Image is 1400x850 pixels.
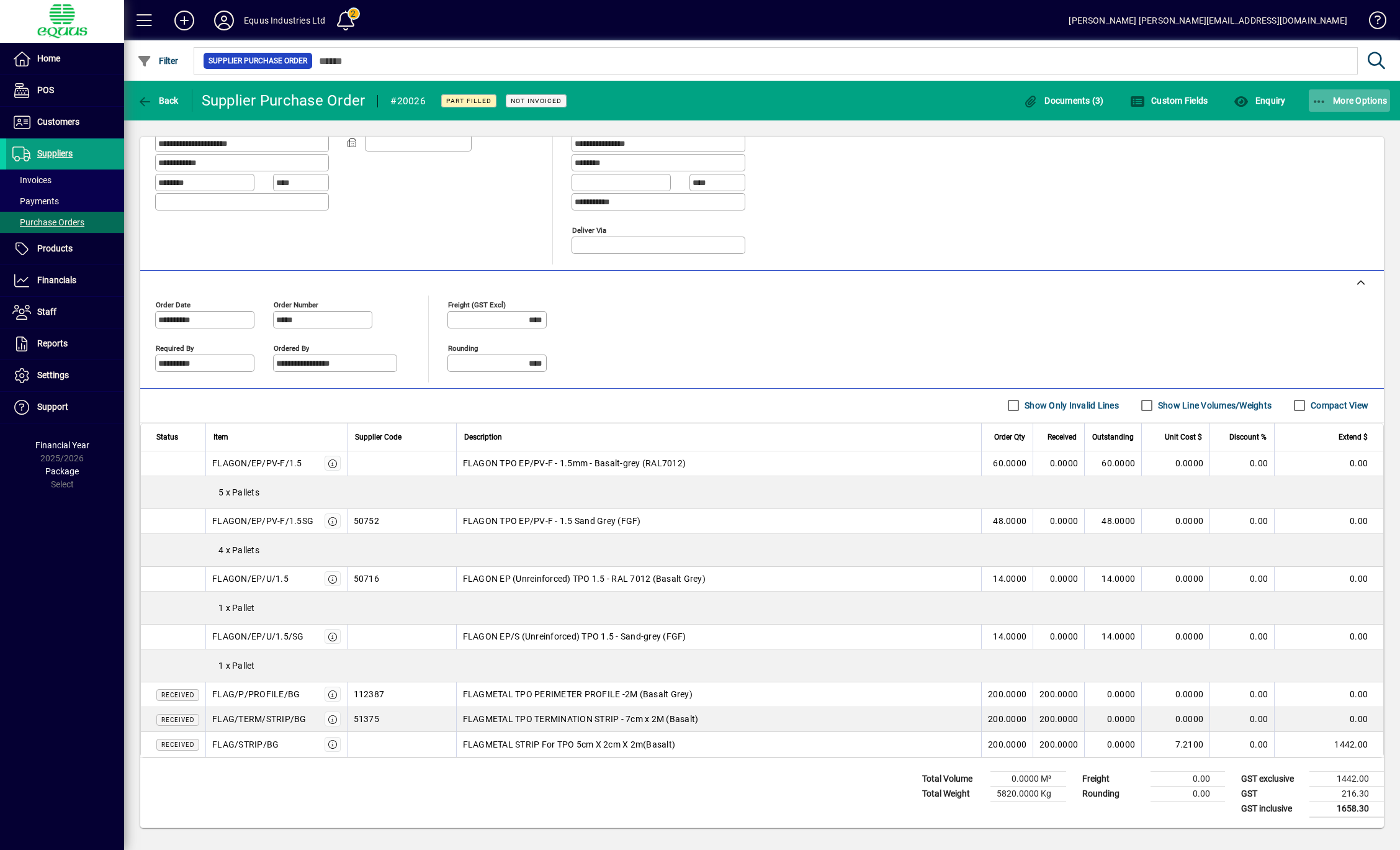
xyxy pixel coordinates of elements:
td: 0.00 [1209,732,1274,757]
td: 0.00 [1274,567,1383,592]
button: Filter [134,50,182,72]
span: Received [1048,430,1077,444]
app-page-header-button: Back [124,89,192,112]
div: Supplier Purchase Order [202,91,366,111]
td: 48.0000 [1084,509,1141,534]
td: 14.0000 [981,625,1033,649]
span: Part Filled [446,97,491,105]
td: 0.00 [1274,707,1383,732]
td: 14.0000 [1084,625,1141,649]
td: 60.0000 [1084,451,1141,476]
label: Show Only Invalid Lines [1022,399,1119,412]
td: 0.0000 [1141,682,1209,707]
td: 5820.0000 Kg [990,786,1066,801]
td: Rounding [1076,786,1151,801]
td: 0.0000 [1141,509,1209,534]
span: FLAGON EP/S (Unreinforced) TPO 1.5 - Sand-grey (FGF) [463,630,686,643]
td: 0.0000 [1084,707,1141,732]
a: Invoices [6,170,124,191]
td: 0.0000 [1084,732,1141,757]
button: More Options [1309,89,1391,112]
td: 0.00 [1274,682,1383,707]
a: POS [6,75,124,106]
span: Package [45,466,79,476]
span: Custom Fields [1130,96,1208,106]
td: 60.0000 [981,451,1033,476]
button: Add [164,9,204,32]
td: 200.0000 [981,732,1033,757]
td: 0.0000 [1141,625,1209,649]
div: FLAG/P/PROFILE/BG [212,688,300,700]
mat-label: Deliver via [572,225,606,234]
span: Home [37,53,60,63]
span: Extend $ [1339,430,1368,444]
td: 0.0000 [1033,625,1084,649]
span: POS [37,85,54,95]
div: 1 x Pallet [141,649,1383,682]
td: Total Weight [916,786,990,801]
span: Reports [37,338,68,348]
a: Home [6,43,124,75]
td: 0.00 [1209,625,1274,649]
a: Customers [6,107,124,138]
span: Staff [37,307,56,317]
td: 0.00 [1209,682,1274,707]
span: Payments [12,196,59,206]
a: Purchase Orders [6,212,124,233]
span: Supplier Code [355,430,402,444]
span: Financial Year [35,440,89,450]
div: 1 x Pallet [141,592,1383,624]
a: Support [6,392,124,423]
span: FLAGON EP (Unreinforced) TPO 1.5 - RAL 7012 (Basalt Grey) [463,572,706,585]
span: FLAGON TPO EP/PV-F - 1.5mm - Basalt-grey (RAL7012) [463,457,686,469]
mat-label: Required by [156,343,194,352]
button: Profile [204,9,244,32]
td: Total Volume [916,771,990,786]
mat-label: Freight (GST excl) [448,300,506,309]
td: Freight [1076,771,1151,786]
div: FLAG/TERM/STRIP/BG [212,713,307,725]
td: 200.0000 [981,707,1033,732]
div: FLAGON/EP/PV-F/1.5SG [212,515,313,527]
mat-label: Order date [156,300,191,309]
span: Not Invoiced [511,97,562,105]
div: #20026 [390,91,426,111]
mat-label: Order number [274,300,318,309]
td: 50716 [347,567,456,592]
span: Received [161,692,194,699]
td: GST exclusive [1235,771,1309,786]
td: 14.0000 [1084,567,1141,592]
td: 0.0000 [1141,707,1209,732]
td: 0.00 [1209,509,1274,534]
span: Documents (3) [1023,96,1104,106]
td: 0.00 [1151,771,1225,786]
span: FLAGMETAL TPO TERMINATION STRIP - 7cm x 2M (Basalt) [463,713,699,725]
td: 0.00 [1274,451,1383,476]
span: Purchase Orders [12,217,84,227]
td: 200.0000 [981,682,1033,707]
td: 216.30 [1309,786,1384,801]
span: Settings [37,370,69,380]
span: Unit Cost $ [1165,430,1202,444]
button: Enquiry [1231,89,1288,112]
td: 0.0000 [1141,451,1209,476]
td: 0.00 [1209,451,1274,476]
div: FLAGON/EP/U/1.5 [212,572,289,585]
label: Compact View [1308,399,1368,412]
td: 1658.30 [1309,801,1384,816]
span: Order Qty [994,430,1025,444]
td: 0.0000 [1033,509,1084,534]
span: Supplier Purchase Order [209,55,307,67]
span: Customers [37,117,79,127]
td: 14.0000 [981,567,1033,592]
td: 0.0000 [1033,567,1084,592]
td: 0.0000 M³ [990,771,1066,786]
td: 200.0000 [1033,707,1084,732]
div: FLAGON/EP/PV-F/1.5 [212,457,302,469]
mat-label: Rounding [448,343,478,352]
span: Status [156,430,178,444]
span: Products [37,243,73,253]
td: 0.0000 [1084,682,1141,707]
a: Settings [6,360,124,391]
a: Financials [6,265,124,296]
